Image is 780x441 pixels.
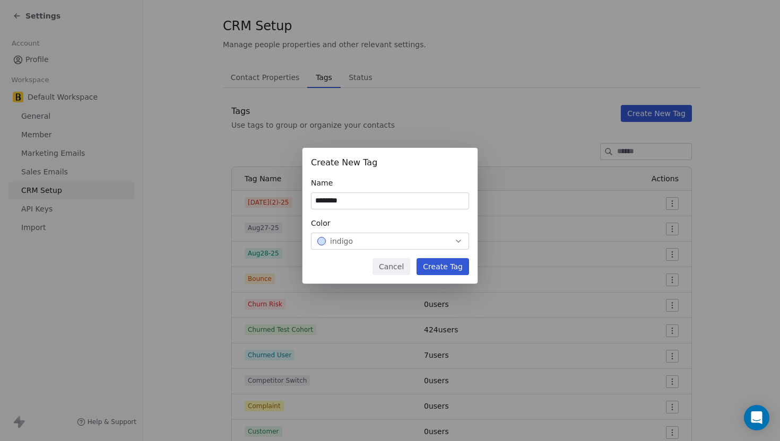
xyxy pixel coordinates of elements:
span: indigo [330,236,353,246]
button: Cancel [372,258,410,275]
button: indigo [311,233,469,250]
div: Create New Tag [311,156,469,169]
div: Name [311,178,469,188]
button: Create Tag [417,258,469,275]
div: Color [311,218,469,228]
